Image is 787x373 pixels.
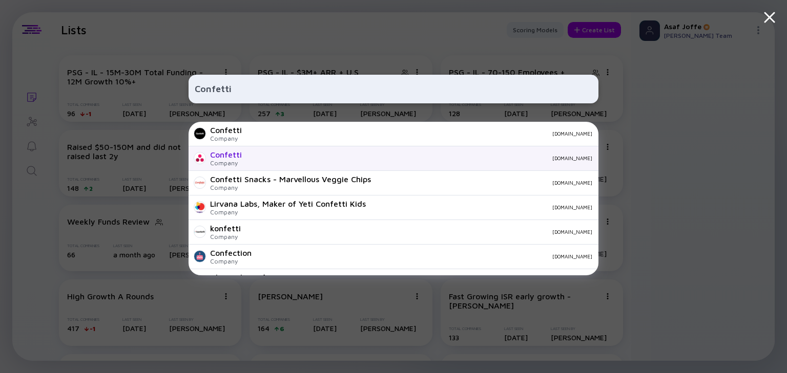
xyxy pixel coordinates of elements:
[210,159,242,167] div: Company
[210,224,241,233] div: konfetti
[210,248,252,257] div: Confection
[210,233,241,240] div: Company
[210,135,242,142] div: Company
[210,273,301,282] div: The High Confectionary
[260,253,592,259] div: [DOMAIN_NAME]
[210,150,242,159] div: Confetti
[210,125,242,135] div: Confetti
[210,174,371,184] div: Confetti Snacks - Marvellous Veggie Chips
[379,180,592,186] div: [DOMAIN_NAME]
[210,257,252,265] div: Company
[210,184,371,191] div: Company
[195,80,592,98] input: Search Company or Investor...
[250,155,592,161] div: [DOMAIN_NAME]
[374,204,592,210] div: [DOMAIN_NAME]
[210,199,366,208] div: Lirvana Labs, Maker of Yeti Confetti Kids
[249,229,592,235] div: [DOMAIN_NAME]
[250,130,592,137] div: [DOMAIN_NAME]
[210,208,366,216] div: Company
